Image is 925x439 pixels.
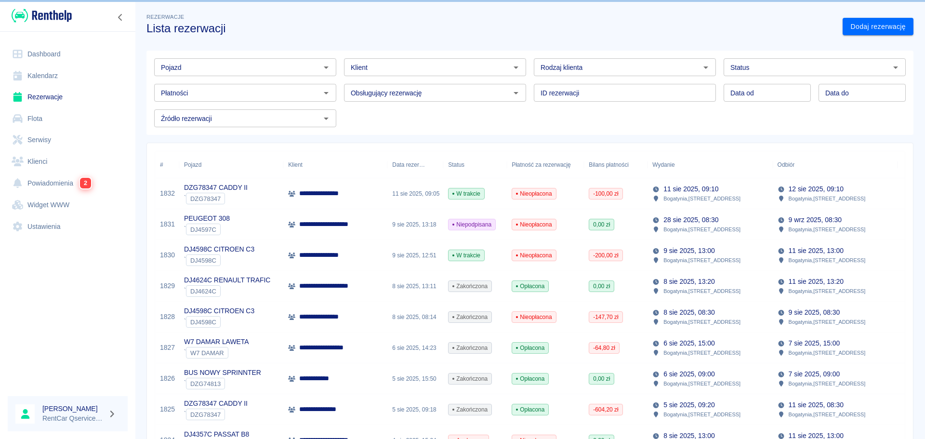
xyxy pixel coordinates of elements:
[184,193,248,204] div: `
[449,374,491,383] span: Zakończona
[584,151,647,178] div: Bilans płatności
[8,43,128,65] a: Dashboard
[184,368,261,378] p: BUS NOWY SPRINNTER
[663,307,715,318] p: 8 sie 2025, 08:30
[184,254,254,266] div: `
[387,363,443,394] div: 5 sie 2025, 15:50
[184,409,248,420] div: `
[12,8,72,24] img: Renthelp logo
[186,257,220,264] span: DJ4598C
[184,285,270,297] div: `
[789,348,866,357] p: Bogatynia , [STREET_ADDRESS]
[663,277,715,287] p: 8 sie 2025, 13:20
[449,251,484,260] span: W trakcie
[160,151,163,178] div: #
[512,282,548,291] span: Opłacona
[794,158,808,172] button: Sort
[889,61,902,74] button: Otwórz
[509,61,523,74] button: Otwórz
[663,246,715,256] p: 9 sie 2025, 13:00
[789,400,844,410] p: 11 sie 2025, 08:30
[160,281,175,291] a: 1829
[8,8,72,24] a: Renthelp logo
[789,369,840,379] p: 7 sie 2025, 09:00
[449,220,495,229] span: Niepodpisana
[42,413,104,424] p: RentCar Qservice Damar Parts
[778,151,795,178] div: Odbiór
[186,380,225,387] span: DZG74813
[449,344,491,352] span: Zakończona
[443,151,507,178] div: Status
[589,282,614,291] span: 0,00 zł
[699,61,713,74] button: Otwórz
[184,275,270,285] p: DJ4624C RENAULT TRAFIC
[724,84,811,102] input: DD.MM.YYYY
[184,337,249,347] p: W7 DAMAR LAWETA
[186,226,220,233] span: DJ4597C
[512,313,555,321] span: Nieopłacona
[589,251,622,260] span: -200,00 zł
[509,86,523,100] button: Otwórz
[589,374,614,383] span: 0,00 zł
[789,379,866,388] p: Bogatynia , [STREET_ADDRESS]
[512,344,548,352] span: Opłacona
[589,220,614,229] span: 0,00 zł
[652,151,674,178] div: Wydanie
[8,86,128,108] a: Rezerwacje
[160,343,175,353] a: 1827
[160,373,175,384] a: 1826
[789,256,866,265] p: Bogatynia , [STREET_ADDRESS]
[184,347,249,359] div: `
[186,319,220,326] span: DJ4598C
[663,379,740,388] p: Bogatynia , [STREET_ADDRESS]
[663,215,718,225] p: 28 sie 2025, 08:30
[589,189,622,198] span: -100,00 zł
[160,312,175,322] a: 1828
[789,307,840,318] p: 9 sie 2025, 08:30
[186,349,228,357] span: W7 DAMAR
[663,400,715,410] p: 5 sie 2025, 09:20
[663,369,715,379] p: 6 sie 2025, 09:00
[387,178,443,209] div: 11 sie 2025, 09:05
[789,225,866,234] p: Bogatynia , [STREET_ADDRESS]
[8,129,128,151] a: Serwisy
[589,313,622,321] span: -147,70 zł
[8,65,128,87] a: Kalendarz
[288,151,303,178] div: Klient
[512,151,571,178] div: Płatność za rezerwację
[387,240,443,271] div: 9 sie 2025, 12:51
[184,306,254,316] p: DJ4598C CITROEN C3
[160,188,175,199] a: 1832
[789,277,844,287] p: 11 sie 2025, 13:20
[179,151,283,178] div: Pojazd
[512,189,555,198] span: Nieopłacona
[663,194,740,203] p: Bogatynia , [STREET_ADDRESS]
[663,287,740,295] p: Bogatynia , [STREET_ADDRESS]
[80,178,91,188] span: 2
[8,172,128,194] a: Powiadomienia2
[647,151,772,178] div: Wydanie
[663,225,740,234] p: Bogatynia , [STREET_ADDRESS]
[186,411,225,418] span: DZG78347
[146,14,184,20] span: Rezerwacje
[186,195,225,202] span: DZG78347
[184,224,230,235] div: `
[184,244,254,254] p: DJ4598C CITROEN C3
[387,394,443,425] div: 5 sie 2025, 09:18
[155,151,179,178] div: #
[184,183,248,193] p: DZG78347 CADDY II
[843,18,913,36] a: Dodaj rezerwację
[819,84,906,102] input: DD.MM.YYYY
[319,86,333,100] button: Otwórz
[146,22,835,35] h3: Lista rezerwacji
[449,313,491,321] span: Zakończona
[512,251,555,260] span: Nieopłacona
[589,405,622,414] span: -604,20 zł
[663,410,740,419] p: Bogatynia , [STREET_ADDRESS]
[113,11,128,24] button: Zwiń nawigację
[160,404,175,414] a: 1825
[186,288,220,295] span: DJ4624C
[789,194,866,203] p: Bogatynia , [STREET_ADDRESS]
[789,318,866,326] p: Bogatynia , [STREET_ADDRESS]
[663,338,715,348] p: 6 sie 2025, 15:00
